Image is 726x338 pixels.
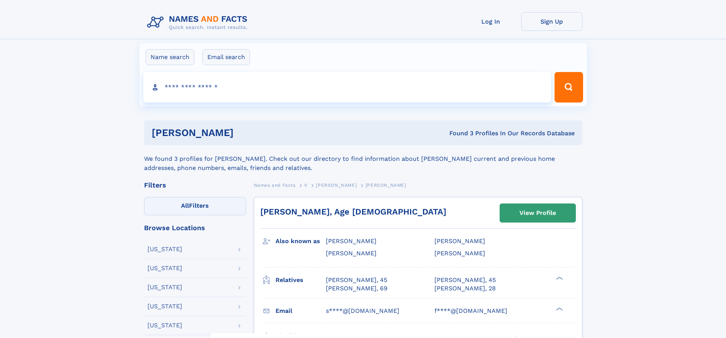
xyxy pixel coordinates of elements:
div: [US_STATE] [147,246,182,252]
span: [PERSON_NAME] [434,237,485,245]
label: Email search [202,49,250,65]
span: [PERSON_NAME] [326,250,377,257]
div: ❯ [554,306,563,311]
label: Name search [146,49,194,65]
div: We found 3 profiles for [PERSON_NAME]. Check out our directory to find information about [PERSON_... [144,145,582,173]
div: [US_STATE] [147,284,182,290]
span: [PERSON_NAME] [316,183,357,188]
div: View Profile [519,204,556,222]
a: Log In [460,12,521,31]
label: Filters [144,197,246,215]
button: Search Button [555,72,583,103]
div: [US_STATE] [147,303,182,309]
input: search input [143,72,551,103]
span: [PERSON_NAME] [434,250,485,257]
a: View Profile [500,204,575,222]
a: [PERSON_NAME], 45 [326,276,387,284]
img: Logo Names and Facts [144,12,254,33]
a: [PERSON_NAME], 28 [434,284,496,293]
span: [PERSON_NAME] [365,183,406,188]
h3: Relatives [276,274,326,287]
a: Names and Facts [254,180,296,190]
a: Sign Up [521,12,582,31]
div: [US_STATE] [147,322,182,328]
span: V [304,183,308,188]
div: [US_STATE] [147,265,182,271]
div: Found 3 Profiles In Our Records Database [341,129,575,138]
a: [PERSON_NAME] [316,180,357,190]
div: ❯ [554,276,563,280]
h3: Also known as [276,235,326,248]
div: Filters [144,182,246,189]
span: [PERSON_NAME] [326,237,377,245]
a: [PERSON_NAME], 69 [326,284,388,293]
div: Browse Locations [144,224,246,231]
span: All [181,202,189,209]
h1: [PERSON_NAME] [152,128,341,138]
a: V [304,180,308,190]
a: [PERSON_NAME], Age [DEMOGRAPHIC_DATA] [260,207,446,216]
a: [PERSON_NAME], 45 [434,276,496,284]
h3: Email [276,304,326,317]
